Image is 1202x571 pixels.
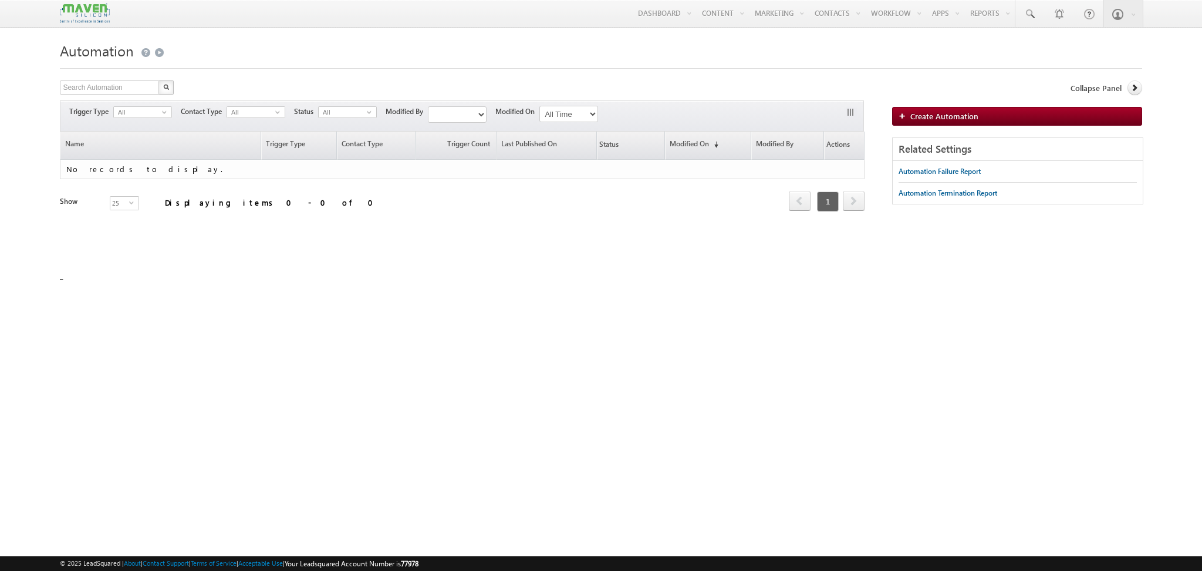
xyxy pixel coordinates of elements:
[262,132,336,159] a: Trigger Type
[899,183,997,204] a: Automation Termination Report
[238,559,283,567] a: Acceptable Use
[893,138,1142,161] div: Related Settings
[416,132,496,159] a: Trigger Count
[191,559,237,567] a: Terms of Service
[143,559,189,567] a: Contact Support
[367,109,376,115] span: select
[337,132,415,159] a: Contact Type
[60,3,109,23] img: Custom Logo
[60,41,134,60] span: Automation
[60,558,418,569] span: © 2025 LeadSquared | | | | |
[60,132,261,159] a: Name
[1071,83,1122,93] span: Collapse Panel
[899,166,981,177] div: Automation Failure Report
[124,559,141,567] a: About
[910,111,978,121] span: Create Automation
[752,132,824,159] a: Modified By
[789,191,811,211] span: prev
[497,132,596,159] a: Last Published On
[817,192,839,211] span: 1
[110,197,129,210] span: 25
[181,106,227,117] span: Contact Type
[899,161,981,182] a: Automation Failure Report
[60,160,865,179] td: No records to display.
[69,106,113,117] span: Trigger Type
[709,140,718,149] span: (sorted descending)
[843,191,865,211] span: next
[495,106,539,117] span: Modified On
[401,559,418,568] span: 77978
[60,196,100,207] div: Show
[789,192,811,211] a: prev
[386,106,428,117] span: Modified By
[597,133,619,159] span: Status
[275,109,285,115] span: select
[825,133,850,159] span: Actions
[843,192,865,211] a: next
[165,196,380,209] div: Displaying items 0 - 0 of 0
[129,200,139,205] span: select
[114,107,162,117] span: All
[60,38,1142,332] div: _
[899,188,997,199] div: Automation Termination Report
[285,559,418,568] span: Your Leadsquared Account Number is
[319,107,367,117] span: All
[163,84,169,90] img: Search
[162,109,171,115] span: select
[294,106,318,117] span: Status
[227,107,275,117] span: All
[666,132,751,159] a: Modified On(sorted descending)
[899,112,910,119] img: add_icon.png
